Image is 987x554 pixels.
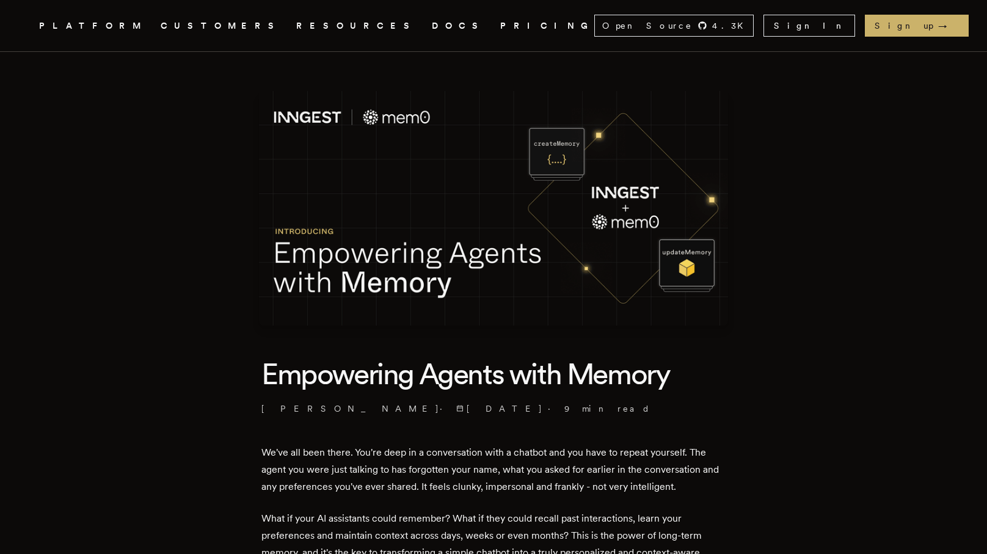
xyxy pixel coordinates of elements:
[938,20,959,32] span: →
[564,403,650,415] span: 9 min read
[456,403,543,415] span: [DATE]
[39,18,146,34] button: PLATFORM
[261,444,726,495] p: We've all been there. You're deep in a conversation with a chatbot and you have to repeat yoursel...
[261,355,726,393] h1: Empowering Agents with Memory
[500,18,594,34] a: PRICING
[602,20,693,32] span: Open Source
[712,20,751,32] span: 4.3 K
[296,18,417,34] button: RESOURCES
[865,15,969,37] a: Sign up
[161,18,282,34] a: CUSTOMERS
[763,15,855,37] a: Sign In
[432,18,486,34] a: DOCS
[261,403,726,415] p: [PERSON_NAME] · ·
[259,91,728,326] img: Featured image for Empowering Agents with Memory blog post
